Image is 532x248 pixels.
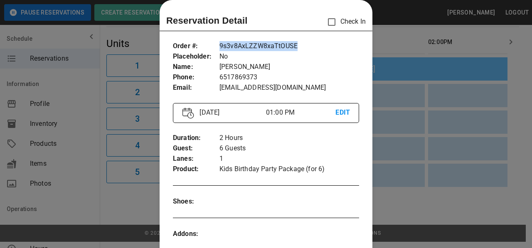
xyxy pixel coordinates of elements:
p: 6 Guests [219,143,359,154]
p: No [219,52,359,62]
p: Email : [173,83,219,93]
p: 1 [219,154,359,164]
p: [PERSON_NAME] [219,62,359,72]
p: Product : [173,164,219,174]
p: Lanes : [173,154,219,164]
p: Reservation Detail [166,14,248,27]
p: Phone : [173,72,219,83]
p: Check In [323,13,366,31]
p: Addons : [173,229,219,239]
p: [EMAIL_ADDRESS][DOMAIN_NAME] [219,83,359,93]
p: Guest : [173,143,219,154]
p: Order # : [173,41,219,52]
p: Name : [173,62,219,72]
p: 01:00 PM [266,108,336,118]
p: Shoes : [173,196,219,207]
p: Duration : [173,133,219,143]
p: 9s3v8AxLZZW8xaTtOUSE [219,41,359,52]
p: EDIT [335,108,349,118]
p: 6517869373 [219,72,359,83]
p: [DATE] [196,108,266,118]
p: 2 Hours [219,133,359,143]
p: Kids Birthday Party Package (for 6) [219,164,359,174]
img: Vector [182,108,194,119]
p: Placeholder : [173,52,219,62]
